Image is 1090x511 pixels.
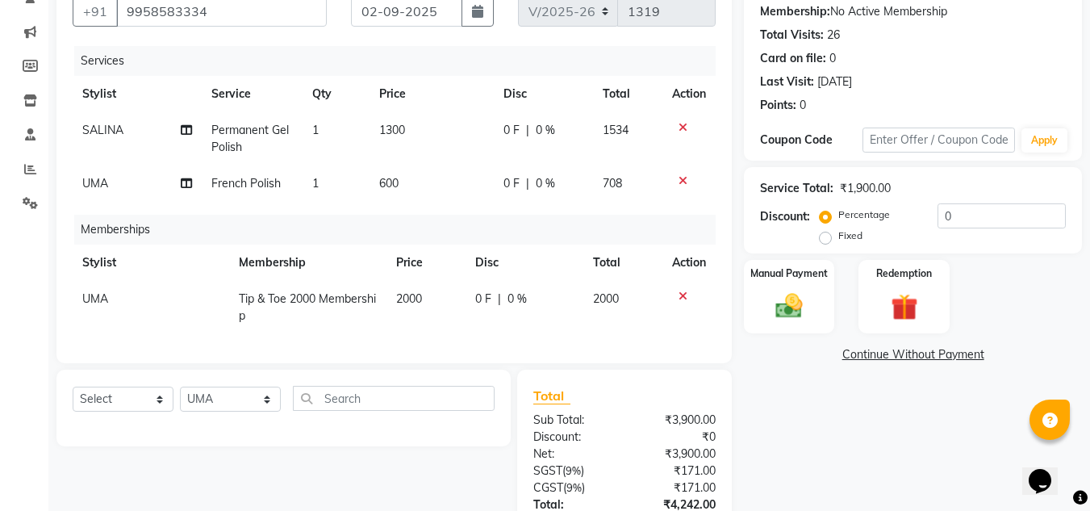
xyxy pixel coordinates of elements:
[536,175,555,192] span: 0 %
[827,27,840,44] div: 26
[583,245,662,281] th: Total
[494,76,592,112] th: Disc
[293,386,495,411] input: Search
[239,291,376,323] span: Tip & Toe 2000 Membership
[211,176,281,191] span: French Polish
[521,412,624,429] div: Sub Total:
[82,291,108,306] span: UMA
[526,175,529,192] span: |
[312,123,319,137] span: 1
[526,122,529,139] span: |
[876,266,932,281] label: Redemption
[624,429,728,446] div: ₹0
[503,122,520,139] span: 0 F
[475,291,491,308] span: 0 F
[760,73,814,90] div: Last Visit:
[760,27,824,44] div: Total Visits:
[624,463,728,480] div: ₹171.00
[829,50,836,67] div: 0
[662,76,716,112] th: Action
[760,132,862,149] div: Coupon Code
[767,291,811,321] img: _cash.svg
[800,97,806,114] div: 0
[503,175,520,192] span: 0 F
[760,3,830,20] div: Membership:
[883,291,926,324] img: _gift.svg
[498,291,501,308] span: |
[521,463,624,480] div: ( )
[82,123,123,137] span: SALINA
[1021,128,1067,153] button: Apply
[386,245,466,281] th: Price
[507,291,527,308] span: 0 %
[466,245,583,281] th: Disc
[202,76,303,112] th: Service
[82,176,108,191] span: UMA
[379,123,405,137] span: 1300
[521,480,624,496] div: ( )
[521,429,624,446] div: Discount:
[593,291,619,306] span: 2000
[566,481,582,494] span: 9%
[303,76,370,112] th: Qty
[536,122,555,139] span: 0 %
[760,180,833,197] div: Service Total:
[760,208,810,225] div: Discount:
[593,76,663,112] th: Total
[840,180,891,197] div: ₹1,900.00
[624,446,728,463] div: ₹3,900.00
[624,480,728,496] div: ₹171.00
[533,387,570,404] span: Total
[624,412,728,429] div: ₹3,900.00
[760,97,796,114] div: Points:
[379,176,399,191] span: 600
[370,76,494,112] th: Price
[533,480,563,495] span: CGST
[817,73,852,90] div: [DATE]
[603,176,622,191] span: 708
[760,50,826,67] div: Card on file:
[662,245,716,281] th: Action
[312,176,319,191] span: 1
[603,123,629,137] span: 1534
[74,46,728,76] div: Services
[747,346,1079,363] a: Continue Without Payment
[73,76,202,112] th: Stylist
[396,291,422,306] span: 2000
[566,464,581,477] span: 9%
[211,123,289,154] span: Permanent Gel Polish
[760,3,1066,20] div: No Active Membership
[521,446,624,463] div: Net:
[838,228,862,243] label: Fixed
[74,215,728,245] div: Memberships
[229,245,387,281] th: Membership
[838,207,890,222] label: Percentage
[1022,446,1074,495] iframe: chat widget
[862,128,1015,153] input: Enter Offer / Coupon Code
[533,463,562,478] span: SGST
[750,266,828,281] label: Manual Payment
[73,245,229,281] th: Stylist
